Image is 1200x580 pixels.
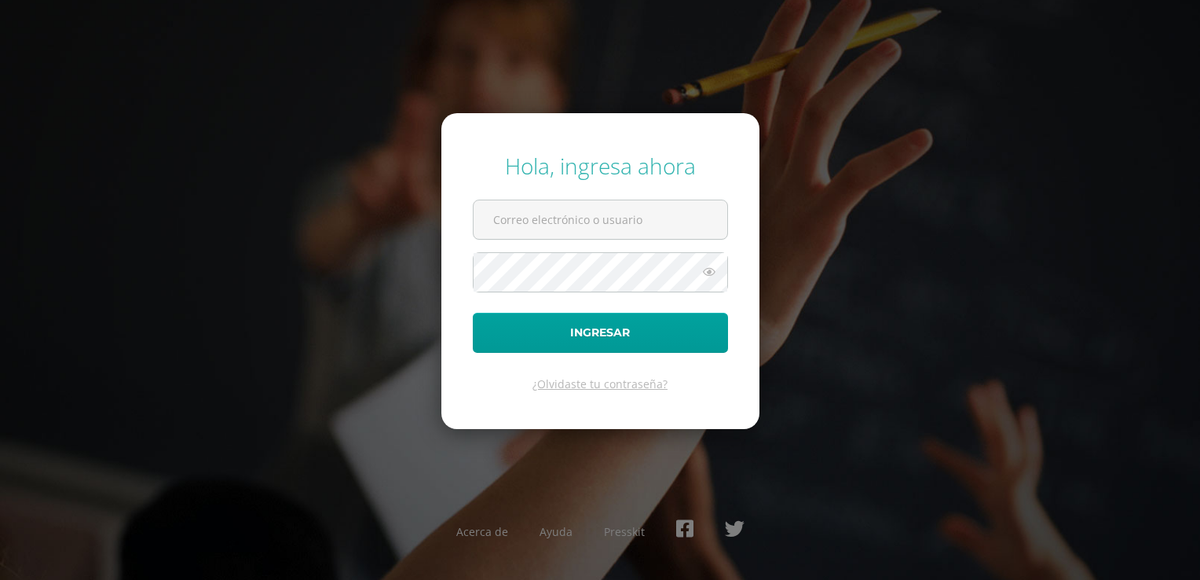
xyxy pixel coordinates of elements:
a: ¿Olvidaste tu contraseña? [532,376,668,391]
a: Acerca de [456,524,508,539]
a: Ayuda [540,524,573,539]
a: Presskit [604,524,645,539]
div: Hola, ingresa ahora [473,151,728,181]
button: Ingresar [473,313,728,353]
input: Correo electrónico o usuario [474,200,727,239]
